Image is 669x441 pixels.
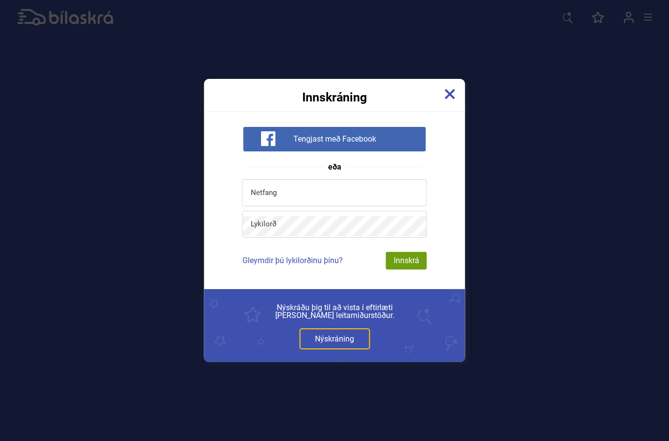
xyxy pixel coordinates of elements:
[445,89,455,99] img: close-x.svg
[293,134,376,144] span: Tengjast með Facebook
[204,79,465,103] div: Innskráning
[323,163,346,171] span: eða
[299,328,370,349] a: Nýskráning
[226,304,443,319] span: Nýskráðu þig til að vista í eftirlæti [PERSON_NAME] leitarniðurstöður.
[261,131,275,146] img: facebook-white-icon.svg
[243,134,426,143] a: Tengjast með Facebook
[242,256,343,265] a: Gleymdir þú lykilorðinu þínu?
[386,252,427,269] div: Innskrá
